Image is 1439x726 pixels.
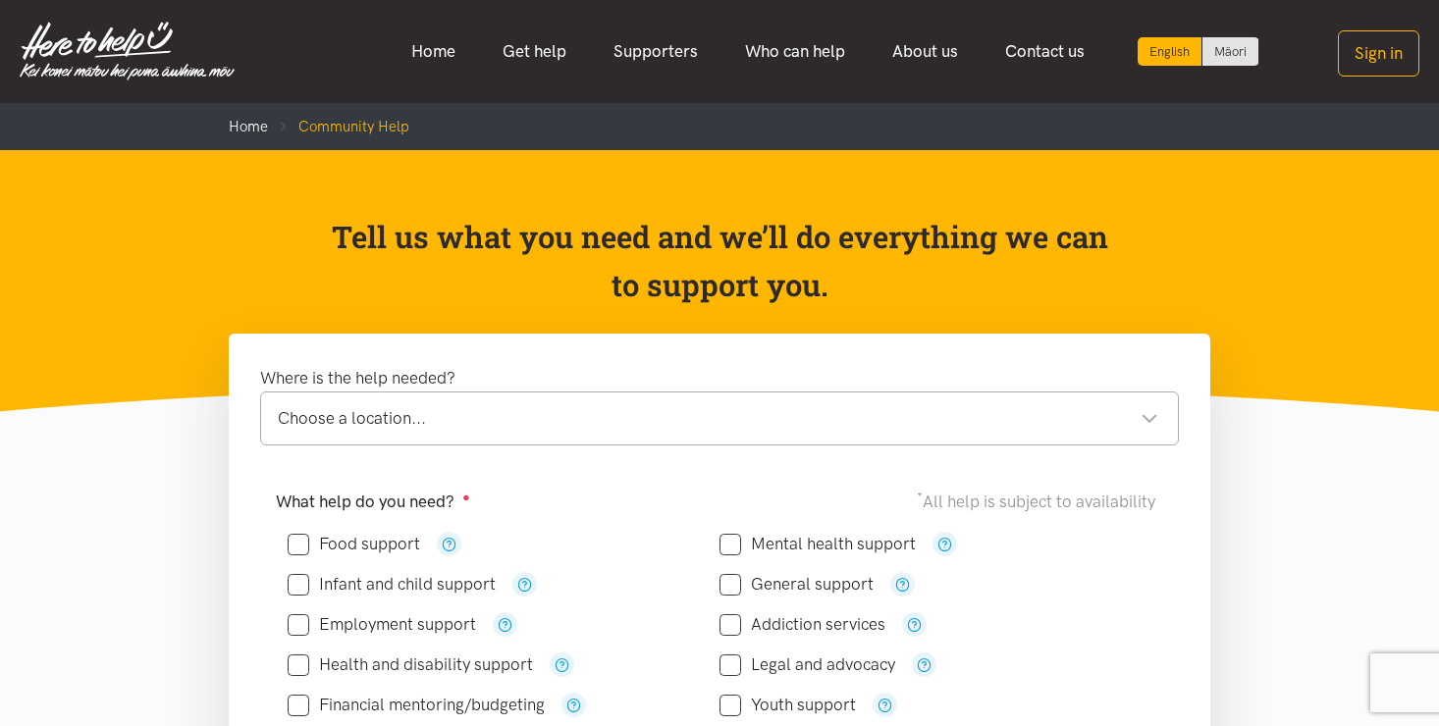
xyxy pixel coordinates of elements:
p: Tell us what you need and we’ll do everything we can to support you. [330,213,1110,310]
label: Financial mentoring/budgeting [288,697,545,713]
label: Mental health support [719,536,916,552]
a: Supporters [590,30,721,73]
li: Community Help [268,115,409,138]
a: Home [229,118,268,135]
a: Home [388,30,479,73]
button: Sign in [1338,30,1419,77]
a: Switch to Te Reo Māori [1202,37,1258,66]
label: General support [719,576,874,593]
div: All help is subject to availability [917,489,1163,515]
label: Employment support [288,616,476,633]
a: Contact us [982,30,1108,73]
img: Home [20,22,235,80]
label: What help do you need? [276,489,470,515]
div: Current language [1138,37,1202,66]
div: Choose a location... [278,405,1158,432]
label: Legal and advocacy [719,656,895,673]
label: Infant and child support [288,576,496,593]
sup: ● [462,490,470,504]
a: Get help [479,30,590,73]
div: Language toggle [1138,37,1259,66]
label: Where is the help needed? [260,365,455,391]
a: About us [869,30,982,73]
a: Who can help [721,30,869,73]
label: Health and disability support [288,656,533,673]
label: Addiction services [719,616,885,633]
label: Food support [288,536,420,552]
label: Youth support [719,697,856,713]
